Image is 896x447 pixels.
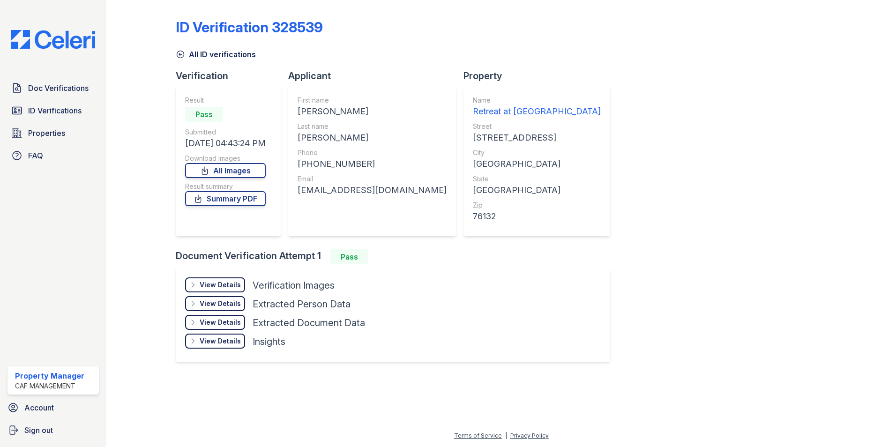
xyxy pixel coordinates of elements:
div: State [473,174,601,184]
a: ID Verifications [7,101,99,120]
div: [GEOGRAPHIC_DATA] [473,157,601,171]
span: FAQ [28,150,43,161]
div: Last name [298,122,447,131]
div: Pass [330,249,368,264]
a: FAQ [7,146,99,165]
a: All Images [185,163,266,178]
a: Sign out [4,421,103,440]
div: Name [473,96,601,105]
a: Doc Verifications [7,79,99,97]
div: Document Verification Attempt 1 [176,249,618,264]
div: View Details [200,336,241,346]
div: Applicant [288,69,463,82]
div: Verification [176,69,288,82]
div: [PERSON_NAME] [298,131,447,144]
span: Account [24,402,54,413]
div: [GEOGRAPHIC_DATA] [473,184,601,197]
div: Extracted Person Data [253,298,351,311]
div: CAF Management [15,381,84,391]
div: [STREET_ADDRESS] [473,131,601,144]
div: [EMAIL_ADDRESS][DOMAIN_NAME] [298,184,447,197]
div: Email [298,174,447,184]
a: Summary PDF [185,191,266,206]
div: Verification Images [253,279,335,292]
div: Result [185,96,266,105]
div: Download Images [185,154,266,163]
div: Retreat at [GEOGRAPHIC_DATA] [473,105,601,118]
div: [PERSON_NAME] [298,105,447,118]
a: Terms of Service [454,432,502,439]
div: Phone [298,148,447,157]
img: CE_Logo_Blue-a8612792a0a2168367f1c8372b55b34899dd931a85d93a1a3d3e32e68fde9ad4.png [4,30,103,49]
a: Privacy Policy [510,432,549,439]
div: Extracted Document Data [253,316,365,329]
div: 76132 [473,210,601,223]
div: Insights [253,335,285,348]
div: View Details [200,318,241,327]
span: Doc Verifications [28,82,89,94]
div: Street [473,122,601,131]
a: Name Retreat at [GEOGRAPHIC_DATA] [473,96,601,118]
div: Property [463,69,618,82]
div: ID Verification 328539 [176,19,323,36]
div: [PHONE_NUMBER] [298,157,447,171]
div: Result summary [185,182,266,191]
div: [DATE] 04:43:24 PM [185,137,266,150]
a: Properties [7,124,99,142]
div: First name [298,96,447,105]
span: ID Verifications [28,105,82,116]
div: View Details [200,299,241,308]
a: Account [4,398,103,417]
div: | [505,432,507,439]
div: View Details [200,280,241,290]
div: Submitted [185,127,266,137]
a: All ID verifications [176,49,256,60]
span: Sign out [24,425,53,436]
span: Properties [28,127,65,139]
div: Pass [185,107,223,122]
div: Zip [473,201,601,210]
div: City [473,148,601,157]
div: Property Manager [15,370,84,381]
